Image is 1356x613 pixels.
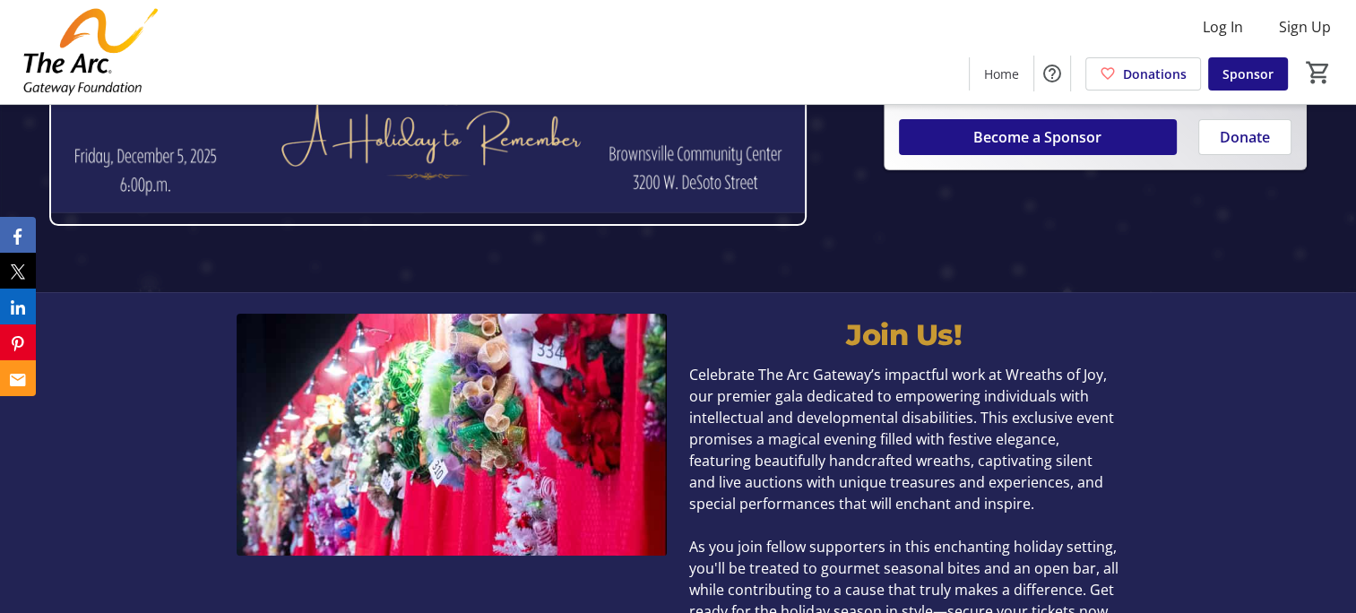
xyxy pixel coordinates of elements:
span: Donate [1220,126,1270,148]
button: Sign Up [1265,13,1345,41]
span: Home [984,65,1019,83]
img: The Arc Gateway Foundation's Logo [11,7,170,97]
span: Donations [1123,65,1187,83]
button: Donate [1198,119,1291,155]
button: Help [1034,56,1070,91]
a: Donations [1085,57,1201,91]
a: Sponsor [1208,57,1288,91]
span: Log In [1203,16,1243,38]
span: Celebrate The Arc Gateway’s impactful work at Wreaths of Joy, our premier gala dedicated to empow... [688,365,1113,514]
img: undefined [237,314,667,556]
button: Log In [1188,13,1257,41]
button: Become a Sponsor [899,119,1177,155]
button: Cart [1302,56,1334,89]
span: Become a Sponsor [973,126,1101,148]
span: Sponsor [1222,65,1274,83]
a: Home [970,57,1033,91]
strong: Join Us! [846,317,962,352]
span: Sign Up [1279,16,1331,38]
